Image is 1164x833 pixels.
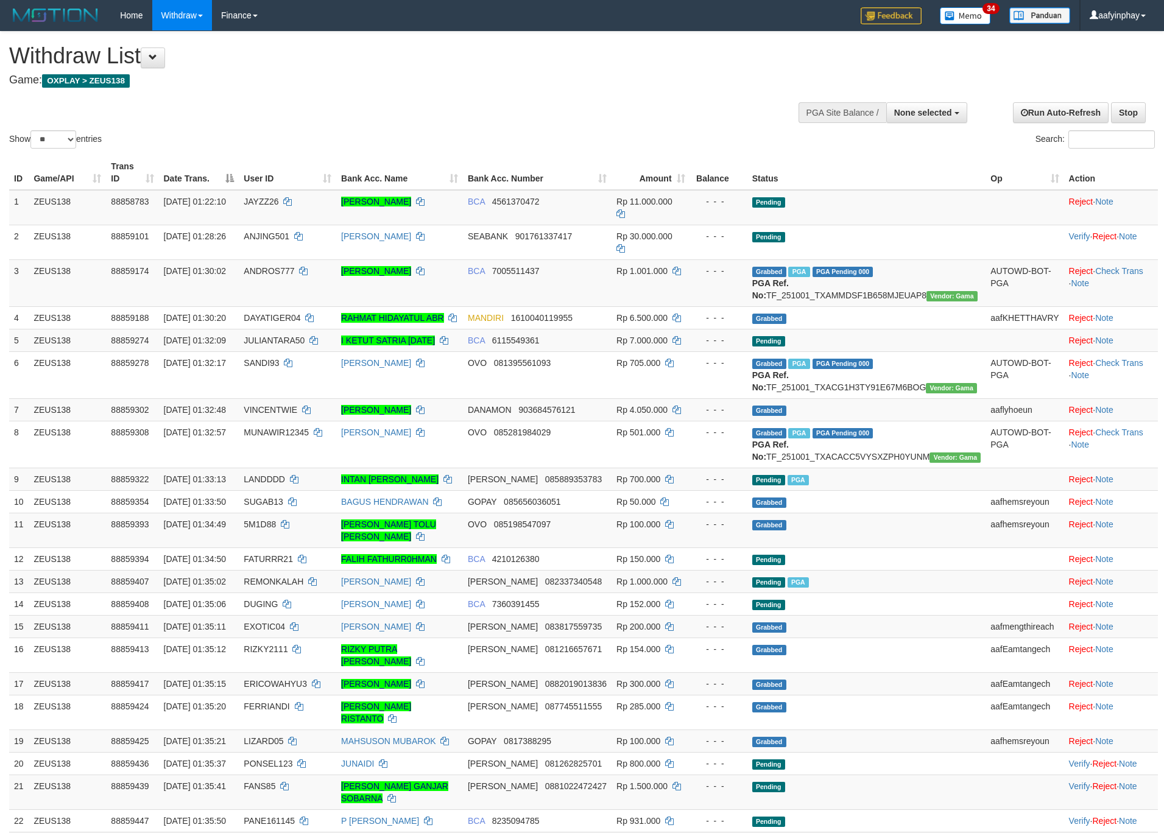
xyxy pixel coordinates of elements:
[1013,102,1109,123] a: Run Auto-Refresh
[9,190,29,225] td: 1
[492,197,540,206] span: Copy 4561370472 to clipboard
[752,520,786,530] span: Grabbed
[468,336,485,345] span: BCA
[695,404,742,416] div: - - -
[29,490,106,513] td: ZEUS138
[1064,570,1158,592] td: ·
[111,231,149,241] span: 88859101
[111,266,149,276] span: 88859174
[341,358,411,368] a: [PERSON_NAME]
[29,329,106,351] td: ZEUS138
[1071,278,1089,288] a: Note
[1071,370,1089,380] a: Note
[886,102,967,123] button: None selected
[468,622,538,631] span: [PERSON_NAME]
[341,497,429,507] a: BAGUS HENDRAWAN
[616,313,668,323] span: Rp 6.500.000
[1092,231,1116,241] a: Reject
[1064,615,1158,638] td: ·
[1069,497,1093,507] a: Reject
[111,474,149,484] span: 88859322
[164,336,226,345] span: [DATE] 01:32:09
[9,130,102,149] label: Show entries
[788,359,810,369] span: Marked by aaftanly
[986,351,1063,398] td: AUTOWD-BOT-PGA
[244,599,278,609] span: DUGING
[1064,592,1158,615] td: ·
[1069,599,1093,609] a: Reject
[164,554,226,564] span: [DATE] 01:34:50
[1095,313,1113,323] a: Note
[986,306,1063,329] td: aafKHETTHAVRY
[515,231,572,241] span: Copy 901761337417 to clipboard
[244,622,285,631] span: EXOTIC04
[926,291,978,301] span: Vendor URL: https://trx31.1velocity.biz
[468,474,538,484] span: [PERSON_NAME]
[695,357,742,369] div: - - -
[111,644,149,654] span: 88859413
[9,547,29,570] td: 12
[244,336,305,345] span: JULIANTARA50
[1069,313,1093,323] a: Reject
[1035,130,1155,149] label: Search:
[29,570,106,592] td: ZEUS138
[468,554,485,564] span: BCA
[616,474,660,484] span: Rp 700.000
[1095,554,1113,564] a: Note
[164,313,226,323] span: [DATE] 01:30:20
[1064,468,1158,490] td: ·
[164,644,226,654] span: [DATE] 01:35:12
[616,554,660,564] span: Rp 150.000
[341,781,448,803] a: [PERSON_NAME] GANJAR SOBARNA
[468,405,512,415] span: DANAMON
[616,405,668,415] span: Rp 4.050.000
[545,622,602,631] span: Copy 083817559735 to clipboard
[164,427,226,437] span: [DATE] 01:32:57
[341,231,411,241] a: [PERSON_NAME]
[752,475,785,485] span: Pending
[468,231,508,241] span: SEABANK
[695,575,742,588] div: - - -
[341,427,411,437] a: [PERSON_NAME]
[1069,781,1090,791] a: Verify
[813,428,873,438] span: PGA Pending
[1095,701,1113,711] a: Note
[9,615,29,638] td: 15
[1095,474,1113,484] a: Note
[1095,519,1113,529] a: Note
[492,554,540,564] span: Copy 4210126380 to clipboard
[1092,816,1116,826] a: Reject
[9,490,29,513] td: 10
[9,468,29,490] td: 9
[616,336,668,345] span: Rp 7.000.000
[29,155,106,190] th: Game/API: activate to sort column ascending
[1069,266,1093,276] a: Reject
[986,259,1063,306] td: AUTOWD-BOT-PGA
[468,577,538,586] span: [PERSON_NAME]
[29,547,106,570] td: ZEUS138
[164,474,226,484] span: [DATE] 01:33:13
[1064,638,1158,672] td: ·
[111,497,149,507] span: 88859354
[1119,781,1137,791] a: Note
[111,197,149,206] span: 88858783
[695,312,742,324] div: - - -
[986,155,1063,190] th: Op: activate to sort column ascending
[752,440,789,462] b: PGA Ref. No:
[788,577,809,588] span: Marked by aafkaynarin
[111,427,149,437] span: 88859308
[106,155,158,190] th: Trans ID: activate to sort column ascending
[1095,644,1113,654] a: Note
[1064,155,1158,190] th: Action
[244,644,287,654] span: RIZKY2111
[468,497,496,507] span: GOPAY
[341,197,411,206] a: [PERSON_NAME]
[1069,519,1093,529] a: Reject
[111,336,149,345] span: 88859274
[1095,197,1113,206] a: Note
[9,259,29,306] td: 3
[616,231,672,241] span: Rp 30.000.000
[9,44,764,68] h1: Withdraw List
[164,622,226,631] span: [DATE] 01:35:11
[752,370,789,392] b: PGA Ref. No:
